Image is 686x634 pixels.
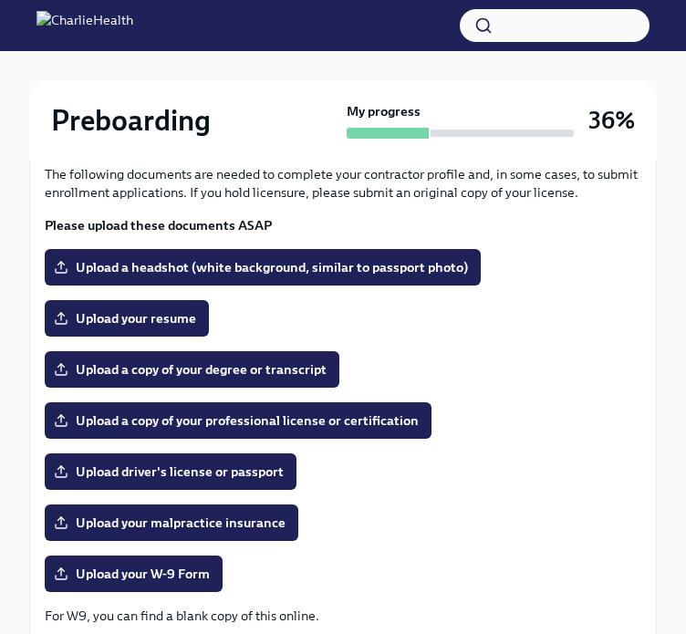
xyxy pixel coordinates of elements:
[45,453,296,490] label: Upload driver's license or passport
[45,556,223,592] label: Upload your W-9 Form
[45,165,641,202] p: The following documents are needed to complete your contractor profile and, in some cases, to sub...
[57,463,284,481] span: Upload driver's license or passport
[57,258,468,276] span: Upload a headshot (white background, similar to passport photo)
[45,351,339,388] label: Upload a copy of your degree or transcript
[45,217,272,234] strong: Please upload these documents ASAP
[45,300,209,337] label: Upload your resume
[588,104,635,137] h3: 36%
[45,504,298,541] label: Upload your malpractice insurance
[57,514,286,532] span: Upload your malpractice insurance
[57,411,419,430] span: Upload a copy of your professional license or certification
[45,402,431,439] label: Upload a copy of your professional license or certification
[57,360,327,379] span: Upload a copy of your degree or transcript
[45,607,641,625] p: For W9, you can find a blank copy of this online.
[51,102,211,139] h2: Preboarding
[57,565,210,583] span: Upload your W-9 Form
[347,102,421,120] strong: My progress
[36,11,133,40] img: CharlieHealth
[57,309,196,327] span: Upload your resume
[45,249,481,286] label: Upload a headshot (white background, similar to passport photo)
